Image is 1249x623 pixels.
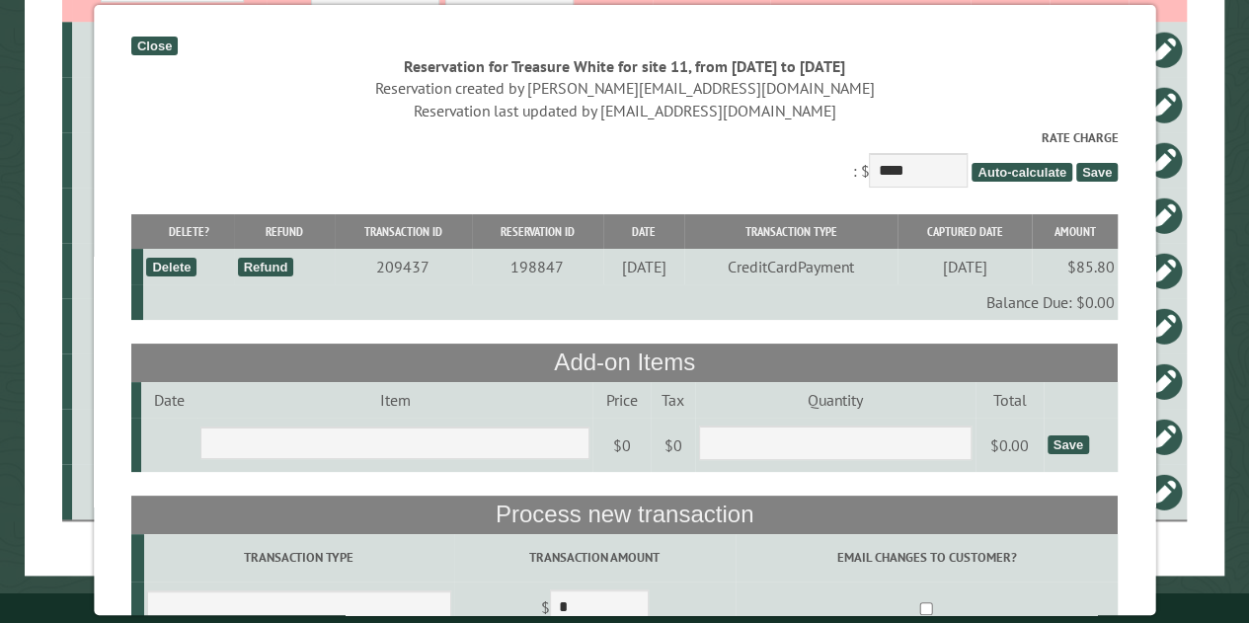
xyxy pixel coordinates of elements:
[131,100,1118,121] div: Reservation last updated by [EMAIL_ADDRESS][DOMAIN_NAME]
[80,261,264,280] div: Quartz Inn
[234,214,334,249] th: Refund
[1047,435,1088,454] div: Save
[197,382,592,418] td: Item
[603,249,685,284] td: [DATE]
[976,418,1045,473] td: $0.00
[143,284,1118,320] td: Balance Due: $0.00
[972,163,1072,182] span: Auto-calculate
[80,316,264,336] div: 19
[684,249,898,284] td: CreditCardPayment
[592,382,651,418] td: Price
[80,150,264,170] div: 21
[131,128,1118,193] div: : $
[80,427,264,446] div: 13
[146,258,196,276] div: Delete
[695,382,975,418] td: Quantity
[1032,249,1118,284] td: $85.80
[143,214,234,249] th: Delete?
[335,249,472,284] td: 209437
[651,418,695,473] td: $0
[651,382,695,418] td: Tax
[131,55,1118,77] div: Reservation for Treasure White for site 11, from [DATE] to [DATE]
[131,344,1118,381] th: Add-on Items
[335,214,472,249] th: Transaction ID
[80,39,264,59] div: 14
[80,95,264,115] div: 18
[131,77,1118,99] div: Reservation created by [PERSON_NAME][EMAIL_ADDRESS][DOMAIN_NAME]
[898,214,1032,249] th: Captured Date
[131,128,1118,147] label: Rate Charge
[603,214,685,249] th: Date
[976,382,1045,418] td: Total
[1076,163,1118,182] span: Save
[684,214,898,249] th: Transaction Type
[147,548,450,567] label: Transaction Type
[472,249,603,284] td: 198847
[237,258,293,276] div: Refund
[80,205,264,225] div: 24
[898,249,1032,284] td: [DATE]
[80,371,264,391] div: 15
[457,548,732,567] label: Transaction Amount
[592,418,651,473] td: $0
[80,482,264,502] div: 11
[1032,214,1118,249] th: Amount
[131,496,1118,533] th: Process new transaction
[131,37,178,55] div: Close
[739,548,1115,567] label: Email changes to customer?
[141,382,197,418] td: Date
[472,214,603,249] th: Reservation ID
